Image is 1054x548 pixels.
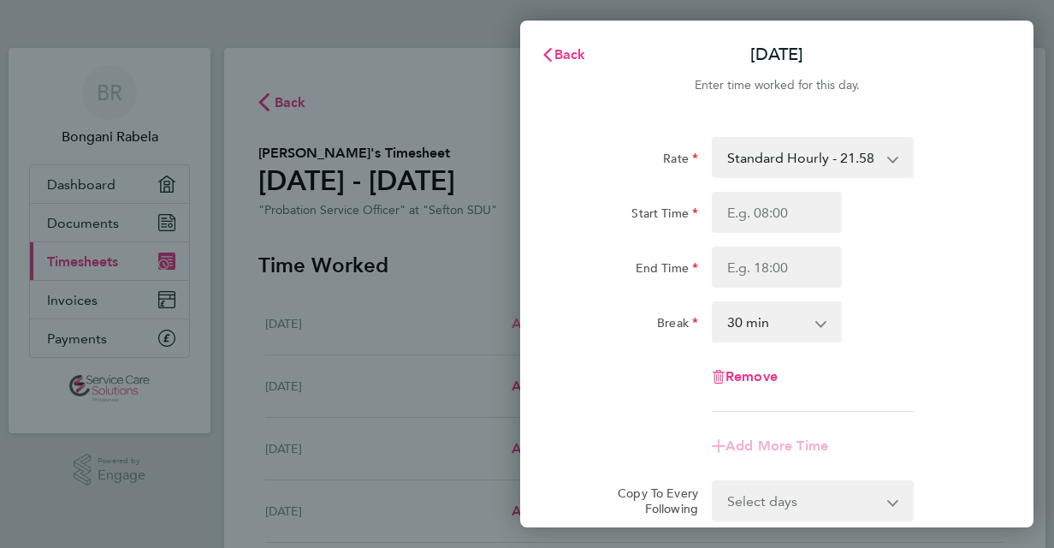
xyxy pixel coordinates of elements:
[520,75,1033,96] div: Enter time worked for this day.
[712,247,842,288] input: E.g. 18:00
[524,38,603,72] button: Back
[712,192,842,233] input: E.g. 08:00
[725,368,778,384] span: Remove
[657,315,698,336] label: Break
[750,43,803,67] p: [DATE]
[631,205,698,226] label: Start Time
[636,260,698,281] label: End Time
[712,370,778,384] button: Remove
[663,151,698,171] label: Rate
[604,485,698,516] label: Copy To Every Following
[554,46,586,63] span: Back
